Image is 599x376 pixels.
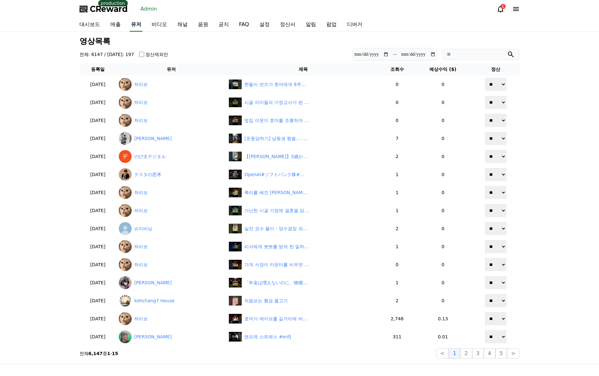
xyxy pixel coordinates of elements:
[342,18,368,32] a: 디버거
[254,18,275,32] a: 설정
[229,98,242,107] img: undefined
[229,278,378,287] a: 「年金は増えないのに、物価だけ爆上げ？“老後安心”は幻想です」#政治の闇 #年金問題 #物価上昇 #老後不安 #日本の現実 「年金は増えないのに、物価だけ爆上げ？“老後安心”は幻想です」#政治の...
[80,51,134,58] h4: 전체: 6147 / [DATE]: 197
[229,80,378,89] a: undefined 짠돌이 번즈가 호머에게 8주의 유급휴가를 주게 된 이유
[380,183,414,202] td: 1
[414,183,472,202] td: 0
[146,18,172,32] a: 비디오
[80,220,117,238] td: [DATE]
[119,312,224,325] a: 하리보
[229,134,378,143] a: [운동당하기] 남동생 형벌.... #shutupfit #닥치고운동 #푸쉬업 #디클라인푸쉬업 #가슴운동 #여행중운동 [운동당하기] 남동생 형벌.... #shutupfit #닥치...
[244,135,309,142] div: [운동당하기] 남동생 형벌.... #shutupfit #닥치고운동 #푸쉬업 #디클라인푸쉬업 #가슴운동 #여행중운동
[414,310,472,328] td: 0.13
[229,314,242,324] img: 호머가 에이브를 길거리에 버리고 간 이유
[414,238,472,256] td: 0
[42,204,83,220] a: Messages
[380,328,414,346] td: 311
[74,18,105,32] a: 대시보드
[244,99,309,106] div: 시골 아이들의 가정교사가 된 리사
[244,261,309,268] div: 가게 사장이 카운터를 비우면 안 되는 이유
[495,348,507,359] button: 5
[275,18,301,32] a: 정산서
[380,274,414,292] td: 1
[244,81,309,88] div: 짠돌이 번즈가 호머에게 8주의 유급휴가를 주게 된 이유
[229,260,378,269] a: 가게 사장이 카운터를 비우면 안 되는 이유 가게 사장이 카운터를 비우면 안 되는 이유
[80,274,117,292] td: [DATE]
[80,75,117,93] td: [DATE]
[244,117,309,124] div: 옆집 이웃이 호머를 조롱하자 참지 않고 달려드는 바트
[229,332,242,342] img: 엔프제 스트레스 #enfj
[229,206,242,215] img: 가난한 시골 가정에 결혼을 당해버린 바트
[119,294,224,307] a: kohchang7 House
[119,186,224,199] a: 하리보
[414,75,472,93] td: 0
[229,314,378,324] a: 호머가 에이브를 길거리에 버리고 간 이유 호머가 에이브를 길거리에 버리고 간 이유
[145,51,168,58] label: 정산제외만
[80,183,117,202] td: [DATE]
[229,332,378,342] a: 엔프제 스트레스 #enfj 엔프제 스트레스 #enfj
[119,78,132,91] img: 하리보
[229,98,378,107] a: undefined 시골 아이들의 가정교사가 된 리사
[229,188,242,197] img: 록리를 베낀 사스케를 베낀 우즈마키 나루토의 연탄
[80,328,117,346] td: [DATE]
[119,258,224,271] a: 하리보
[501,4,506,9] div: 1
[414,202,472,220] td: 0
[229,296,242,305] img: 처음보는 황금 물고기
[380,292,414,310] td: 2
[80,165,117,183] td: [DATE]
[80,129,117,147] td: [DATE]
[80,37,520,45] h3: 영상목록
[484,348,495,359] button: 4
[460,348,472,359] button: 2
[107,351,110,356] strong: 1
[414,129,472,147] td: 0
[119,132,132,145] img: Claire
[112,351,118,356] strong: 15
[90,4,128,14] span: CReward
[229,260,242,269] img: 가게 사장이 카운터를 비우면 안 되는 이유
[244,189,309,196] div: 록리를 베낀 사스케를 베낀 우즈마키 나루토의 연탄
[244,225,309,232] div: 실전 묘수 풀이 - 양수겸장 외통수
[105,18,126,32] a: 매출
[119,312,132,325] img: 하리보
[380,220,414,238] td: 2
[321,18,342,32] a: 팝업
[380,63,414,75] th: 조회수
[80,111,117,129] td: [DATE]
[414,328,472,346] td: 0.01
[80,350,118,357] p: 전체 중 -
[380,75,414,93] td: 0
[380,111,414,129] td: 0
[119,330,132,343] img: 황영영
[80,238,117,256] td: [DATE]
[244,279,309,286] div: 「年金は増えないのに、物価だけ爆上げ？“老後安心”は幻想です」#政治の闇 #年金問題 #物価上昇 #老後不安 #日本の現実
[89,351,103,356] strong: 6,147
[380,256,414,274] td: 0
[229,278,242,287] img: 「年金は増えないのに、物価だけ爆上げ？“老後安心”は幻想です」#政治の闇 #年金問題 #物価上昇 #老後不安 #日本の現実
[119,330,224,343] a: [PERSON_NAME]
[119,240,224,253] a: 하리보
[414,93,472,111] td: 0
[229,242,242,251] img: 리사에게 뽀뽀를 받게 된 밀하우스
[172,18,193,32] a: 채널
[213,18,234,32] a: 공지
[244,334,291,340] div: 엔프제 스트레스 #enfj
[301,18,321,32] a: 알림
[119,114,224,127] a: 하리보
[80,93,117,111] td: [DATE]
[119,258,132,271] img: 하리보
[229,80,242,89] img: undefined
[229,170,242,179] img: OpenAI#ソフトバンク株#テスタ#テスタ切り抜き#投資初心者#株初心者#塩漬け#ナンピン#中長期投資#メタプラネット#ビットコイン#暗号資産#仮想通貨#フジクラ
[80,63,117,75] th: 등록일
[229,224,242,233] img: 실전 묘수 풀이 - 양수겸장 외통수
[244,243,309,250] div: 리사에게 뽀뽀를 받게 된 밀하우스
[80,202,117,220] td: [DATE]
[380,129,414,147] td: 7
[414,274,472,292] td: 0
[16,214,28,219] span: Home
[119,186,132,199] img: 하리보
[80,4,128,14] a: CReward
[119,168,132,181] img: テスタの思考
[119,204,132,217] img: 하리보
